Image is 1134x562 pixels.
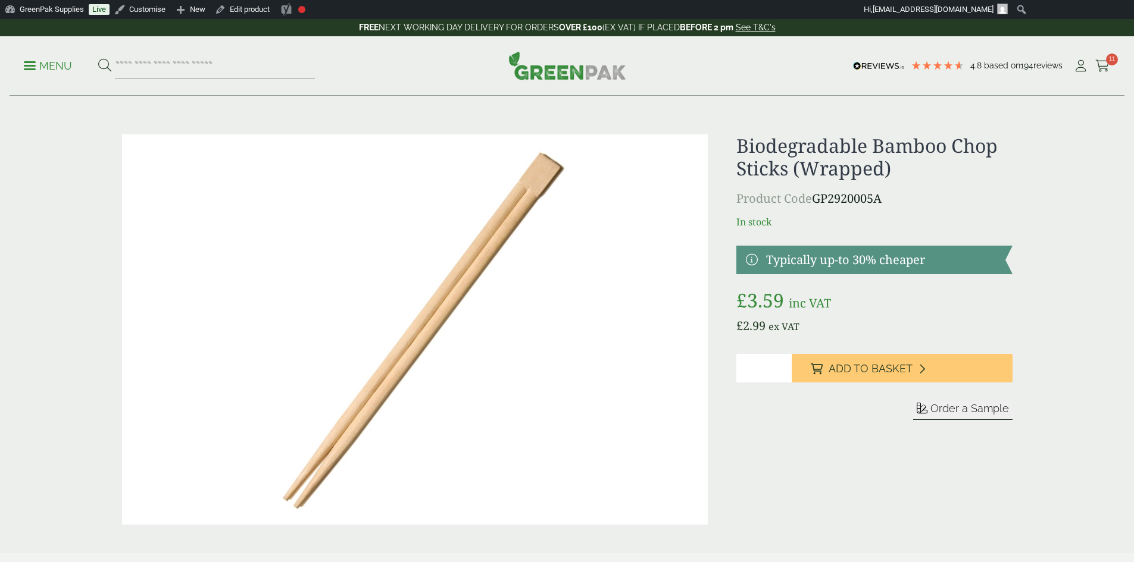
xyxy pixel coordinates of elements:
button: Order a Sample [913,401,1013,420]
span: £ [736,318,743,334]
span: 194 [1020,61,1033,70]
span: Based on [984,61,1020,70]
span: ex VAT [769,320,799,333]
strong: BEFORE 2 pm [680,23,733,32]
bdi: 3.59 [736,287,784,313]
span: 4.8 [970,61,984,70]
span: inc VAT [789,295,831,311]
span: reviews [1033,61,1063,70]
strong: FREE [359,23,379,32]
span: Add to Basket [829,362,913,375]
strong: OVER £100 [559,23,602,32]
span: £ [736,287,747,313]
span: [EMAIL_ADDRESS][DOMAIN_NAME] [873,5,994,14]
button: Add to Basket [792,354,1013,382]
a: Menu [24,59,72,71]
i: My Account [1073,60,1088,72]
p: In stock [736,215,1012,229]
a: See T&C's [736,23,776,32]
h1: Biodegradable Bamboo Chop Sticks (Wrapped) [736,134,1012,180]
p: Menu [24,59,72,73]
span: Product Code [736,190,812,206]
a: 11 [1095,57,1110,75]
span: 11 [1106,54,1118,65]
span: Order a Sample [930,402,1009,415]
i: Cart [1095,60,1110,72]
img: GreenPak Supplies [508,51,626,80]
div: 4.78 Stars [911,60,964,71]
div: Focus keyphrase not set [298,6,305,13]
img: REVIEWS.io [853,62,905,70]
p: GP2920005A [736,190,1012,208]
bdi: 2.99 [736,318,766,334]
a: Live [89,4,110,15]
img: 10330.23P High [122,134,708,525]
